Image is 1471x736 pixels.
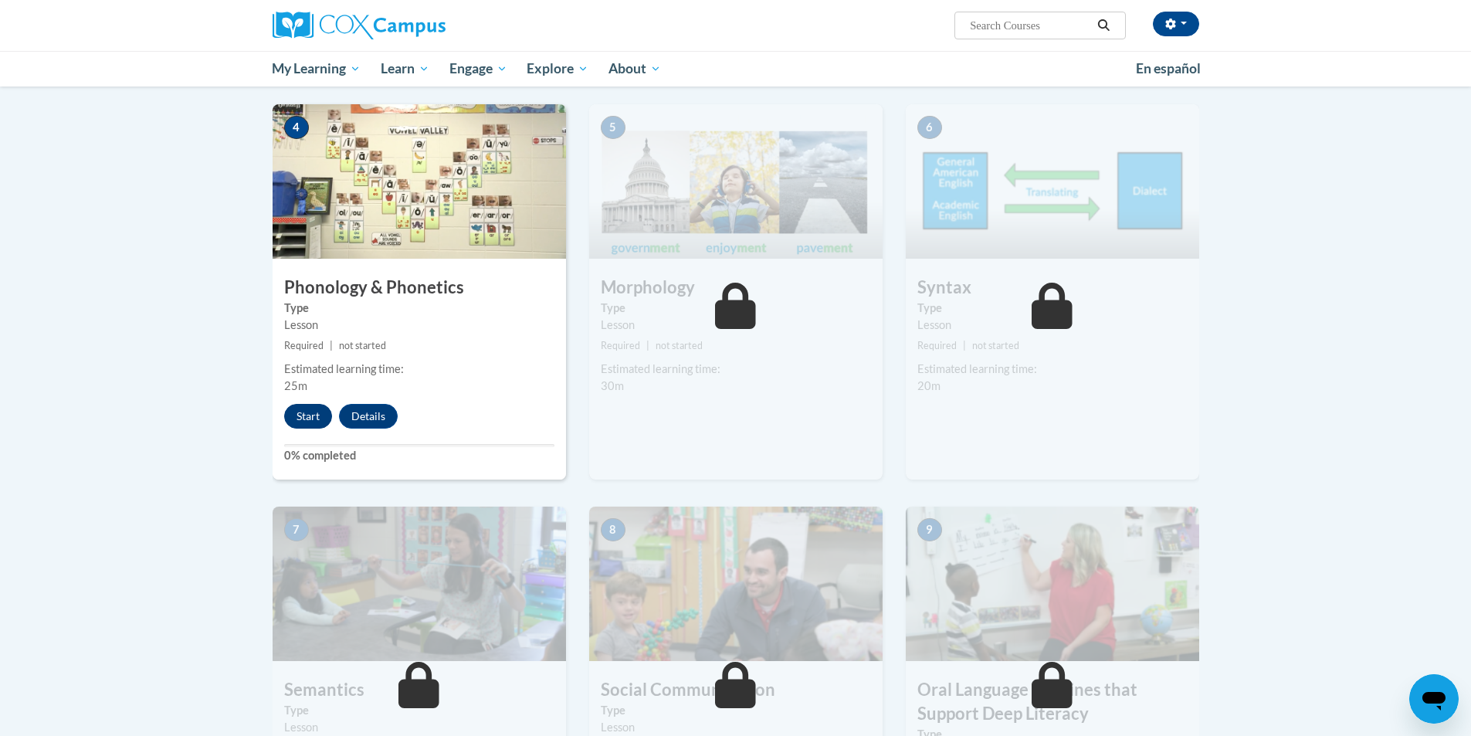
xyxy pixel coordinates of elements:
[656,340,703,351] span: not started
[1136,60,1201,76] span: En español
[608,59,661,78] span: About
[917,317,1188,334] div: Lesson
[906,276,1199,300] h3: Syntax
[273,104,566,259] img: Course Image
[284,116,309,139] span: 4
[906,678,1199,726] h3: Oral Language Routines that Support Deep Literacy
[339,340,386,351] span: not started
[917,518,942,541] span: 9
[249,51,1222,86] div: Main menu
[1126,53,1211,85] a: En español
[601,719,871,736] div: Lesson
[968,16,1092,35] input: Search Courses
[284,719,554,736] div: Lesson
[284,447,554,464] label: 0% completed
[273,12,446,39] img: Cox Campus
[273,678,566,702] h3: Semantics
[601,361,871,378] div: Estimated learning time:
[601,300,871,317] label: Type
[601,379,624,392] span: 30m
[598,51,671,86] a: About
[963,340,966,351] span: |
[339,404,398,429] button: Details
[527,59,588,78] span: Explore
[646,340,649,351] span: |
[284,379,307,392] span: 25m
[284,317,554,334] div: Lesson
[601,116,625,139] span: 5
[284,404,332,429] button: Start
[449,59,507,78] span: Engage
[371,51,439,86] a: Learn
[284,518,309,541] span: 7
[906,104,1199,259] img: Course Image
[284,300,554,317] label: Type
[601,317,871,334] div: Lesson
[972,340,1019,351] span: not started
[917,116,942,139] span: 6
[1092,16,1115,35] button: Search
[284,361,554,378] div: Estimated learning time:
[1153,12,1199,36] button: Account Settings
[917,340,957,351] span: Required
[272,59,361,78] span: My Learning
[330,340,333,351] span: |
[589,678,883,702] h3: Social Communication
[284,702,554,719] label: Type
[589,276,883,300] h3: Morphology
[917,361,1188,378] div: Estimated learning time:
[601,702,871,719] label: Type
[273,507,566,661] img: Course Image
[601,518,625,541] span: 8
[263,51,371,86] a: My Learning
[1409,674,1459,724] iframe: Button to launch messaging window
[589,507,883,661] img: Course Image
[273,12,566,39] a: Cox Campus
[917,300,1188,317] label: Type
[517,51,598,86] a: Explore
[381,59,429,78] span: Learn
[917,379,941,392] span: 20m
[284,340,324,351] span: Required
[273,276,566,300] h3: Phonology & Phonetics
[601,340,640,351] span: Required
[906,507,1199,661] img: Course Image
[589,104,883,259] img: Course Image
[439,51,517,86] a: Engage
